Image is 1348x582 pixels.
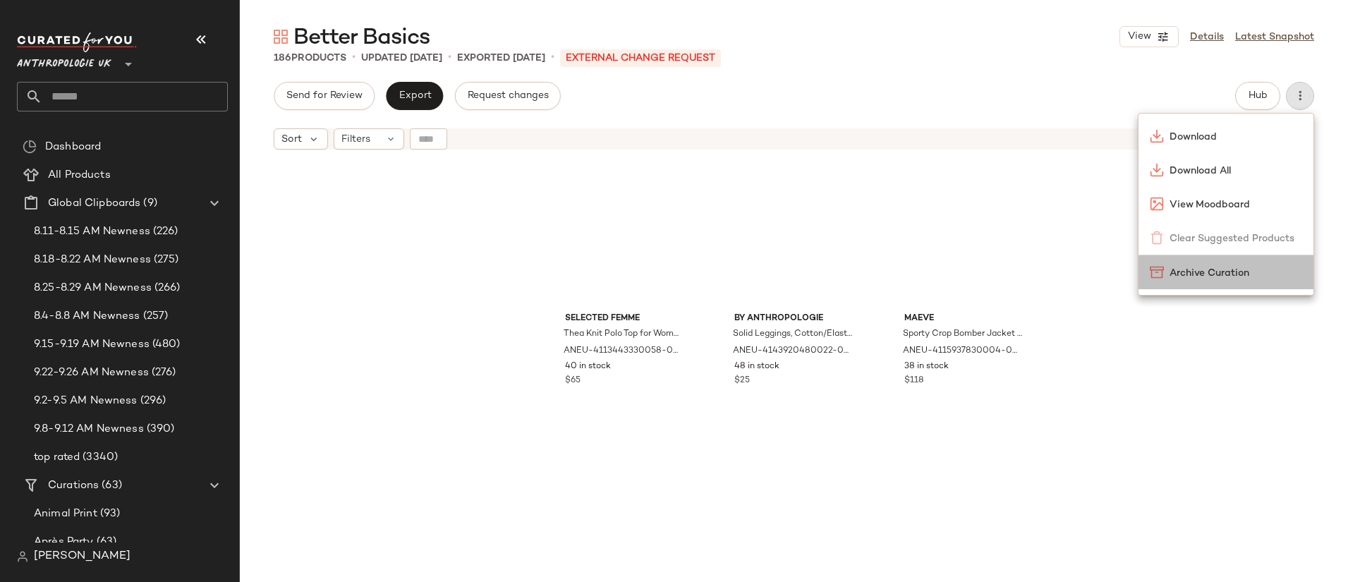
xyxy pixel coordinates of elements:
[904,360,949,373] span: 38 in stock
[34,449,80,466] span: top rated
[1248,90,1268,102] span: Hub
[99,478,122,494] span: (63)
[564,345,683,358] span: ANEU-4113443330058-000-018
[565,360,611,373] span: 40 in stock
[1150,129,1164,143] img: svg%3e
[17,48,111,73] span: Anthropologie UK
[1170,198,1302,212] span: View Moodboard
[565,313,684,325] span: Selected Femme
[1235,30,1314,44] a: Latest Snapshot
[352,49,356,66] span: •
[34,534,94,550] span: Après Party
[565,375,581,387] span: $65
[341,132,370,147] span: Filters
[1150,265,1164,279] img: svg%3e
[903,345,1022,358] span: ANEU-4115937830004-000-224
[904,313,1024,325] span: Maeve
[34,421,144,437] span: 9.8-9.12 AM Newness
[140,308,169,325] span: (257)
[94,534,117,550] span: (63)
[386,82,443,110] button: Export
[34,337,150,353] span: 9.15-9.19 AM Newness
[1170,266,1302,281] span: Archive Curation
[904,375,923,387] span: $118
[361,51,442,66] p: updated [DATE]
[457,51,545,66] p: Exported [DATE]
[34,393,138,409] span: 9.2-9.5 AM Newness
[17,32,137,52] img: cfy_white_logo.C9jOOHJF.svg
[150,337,181,353] span: (480)
[140,195,157,212] span: (9)
[293,24,430,52] span: Better Basics
[17,551,28,562] img: svg%3e
[48,195,140,212] span: Global Clipboards
[1235,82,1280,110] button: Hub
[448,49,451,66] span: •
[1127,31,1151,42] span: View
[144,421,175,437] span: (390)
[48,167,111,183] span: All Products
[286,90,363,102] span: Send for Review
[1150,163,1164,177] img: svg%3e
[80,449,118,466] span: (3340)
[150,224,178,240] span: (226)
[734,360,779,373] span: 48 in stock
[34,365,149,381] span: 9.22-9.26 AM Newness
[1119,26,1179,47] button: View
[733,328,852,341] span: Solid Leggings, Cotton/Elastane, Size Medium by Anthropologie
[398,90,431,102] span: Export
[734,313,854,325] span: By Anthropologie
[734,375,750,387] span: $25
[274,30,288,44] img: svg%3e
[560,49,721,67] p: External Change Request
[467,90,549,102] span: Request changes
[274,53,291,63] span: 186
[274,82,375,110] button: Send for Review
[48,478,99,494] span: Curations
[1170,164,1302,178] span: Download All
[149,365,176,381] span: (276)
[903,328,1022,341] span: Sporty Crop Bomber Jacket for Women, Polyester/Cotton, Size Small by Maeve at Anthropologie
[564,328,683,341] span: Thea Knit Polo Top for Women in Black, Wool, Size Large by Selected Femme at Anthropologie
[97,506,121,522] span: (93)
[1170,130,1302,145] span: Download
[45,139,101,155] span: Dashboard
[34,308,140,325] span: 8.4-8.8 AM Newness
[34,506,97,522] span: Animal Print
[34,280,152,296] span: 8.25-8.29 AM Newness
[34,224,150,240] span: 8.11-8.15 AM Newness
[733,345,852,358] span: ANEU-4143920480022-000-004
[34,548,130,565] span: [PERSON_NAME]
[455,82,561,110] button: Request changes
[151,252,179,268] span: (275)
[281,132,302,147] span: Sort
[274,51,346,66] div: Products
[551,49,554,66] span: •
[138,393,166,409] span: (296)
[152,280,181,296] span: (266)
[1150,197,1164,211] img: svg%3e
[34,252,151,268] span: 8.18-8.22 AM Newness
[23,140,37,154] img: svg%3e
[1190,30,1224,44] a: Details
